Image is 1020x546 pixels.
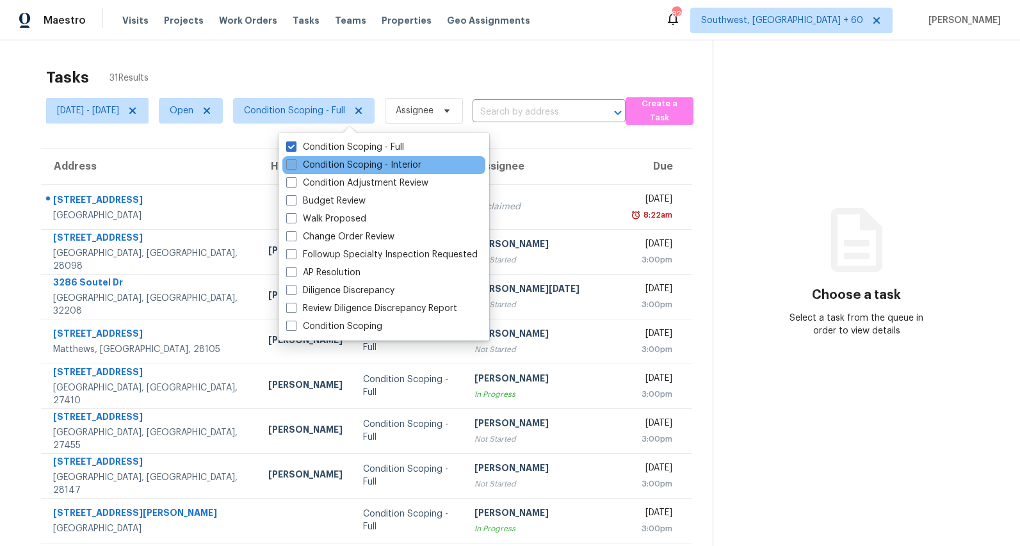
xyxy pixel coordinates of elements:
[268,289,343,305] div: [PERSON_NAME]
[474,327,612,343] div: [PERSON_NAME]
[622,149,692,184] th: Due
[396,104,433,117] span: Assignee
[53,365,248,381] div: [STREET_ADDRESS]
[53,343,248,356] div: Matthews, [GEOGRAPHIC_DATA], 28105
[286,195,366,207] label: Budget Review
[164,14,204,27] span: Projects
[286,141,404,154] label: Condition Scoping - Full
[474,433,612,446] div: Not Started
[268,423,343,439] div: [PERSON_NAME]
[633,433,672,446] div: 3:00pm
[641,209,672,221] div: 8:22am
[53,247,248,273] div: [GEOGRAPHIC_DATA], [GEOGRAPHIC_DATA], 28098
[474,343,612,356] div: Not Started
[632,97,687,126] span: Create a Task
[44,14,86,27] span: Maestro
[286,177,428,189] label: Condition Adjustment Review
[53,426,248,452] div: [GEOGRAPHIC_DATA], [GEOGRAPHIC_DATA], 27455
[626,97,693,125] button: Create a Task
[633,327,672,343] div: [DATE]
[363,418,454,444] div: Condition Scoping - Full
[633,522,672,535] div: 3:00pm
[633,388,672,401] div: 3:00pm
[170,104,193,117] span: Open
[286,213,366,225] label: Walk Proposed
[286,320,382,333] label: Condition Scoping
[631,209,641,221] img: Overdue Alarm Icon
[701,14,863,27] span: Southwest, [GEOGRAPHIC_DATA] + 60
[812,289,901,301] h3: Choose a task
[286,266,360,279] label: AP Resolution
[109,72,149,84] span: 31 Results
[633,417,672,433] div: [DATE]
[335,14,366,27] span: Teams
[363,328,454,354] div: Condition Scoping - Full
[474,253,612,266] div: Not Started
[53,506,248,522] div: [STREET_ADDRESS][PERSON_NAME]
[286,302,457,315] label: Review Diligence Discrepancy Report
[53,522,248,535] div: [GEOGRAPHIC_DATA]
[633,298,672,311] div: 3:00pm
[474,462,612,478] div: [PERSON_NAME]
[633,372,672,388] div: [DATE]
[474,522,612,535] div: In Progress
[293,16,320,25] span: Tasks
[53,410,248,426] div: [STREET_ADDRESS]
[474,237,612,253] div: [PERSON_NAME]
[363,508,454,533] div: Condition Scoping - Full
[53,471,248,497] div: [GEOGRAPHIC_DATA], [GEOGRAPHIC_DATA], 28147
[53,381,248,407] div: [GEOGRAPHIC_DATA], [GEOGRAPHIC_DATA], 27410
[53,209,248,222] div: [GEOGRAPHIC_DATA]
[473,102,590,122] input: Search by address
[268,378,343,394] div: [PERSON_NAME]
[464,149,622,184] th: Assignee
[633,253,672,266] div: 3:00pm
[672,8,681,20] div: 822
[633,193,672,209] div: [DATE]
[474,388,612,401] div: In Progress
[633,343,672,356] div: 3:00pm
[633,462,672,478] div: [DATE]
[286,284,394,297] label: Diligence Discrepancy
[53,292,248,317] div: [GEOGRAPHIC_DATA], [GEOGRAPHIC_DATA], 32208
[474,478,612,490] div: Not Started
[53,327,248,343] div: [STREET_ADDRESS]
[474,200,612,213] div: Unclaimed
[474,282,612,298] div: [PERSON_NAME][DATE]
[286,248,478,261] label: Followup Specialty Inspection Requested
[923,14,1001,27] span: [PERSON_NAME]
[41,149,258,184] th: Address
[785,312,928,337] div: Select a task from the queue in order to view details
[286,159,421,172] label: Condition Scoping - Interior
[122,14,149,27] span: Visits
[268,244,343,260] div: [PERSON_NAME]
[219,14,277,27] span: Work Orders
[258,149,353,184] th: HPM
[244,104,345,117] span: Condition Scoping - Full
[268,333,343,349] div: [PERSON_NAME]
[474,417,612,433] div: [PERSON_NAME]
[474,372,612,388] div: [PERSON_NAME]
[53,231,248,247] div: [STREET_ADDRESS]
[609,104,627,122] button: Open
[633,282,672,298] div: [DATE]
[447,14,530,27] span: Geo Assignments
[53,455,248,471] div: [STREET_ADDRESS]
[474,506,612,522] div: [PERSON_NAME]
[382,14,432,27] span: Properties
[286,230,394,243] label: Change Order Review
[57,104,119,117] span: [DATE] - [DATE]
[633,237,672,253] div: [DATE]
[474,298,612,311] div: Not Started
[633,478,672,490] div: 3:00pm
[363,463,454,488] div: Condition Scoping - Full
[46,71,89,84] h2: Tasks
[53,276,248,292] div: 3286 Soutel Dr
[53,193,248,209] div: [STREET_ADDRESS]
[268,468,343,484] div: [PERSON_NAME]
[363,373,454,399] div: Condition Scoping - Full
[633,506,672,522] div: [DATE]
